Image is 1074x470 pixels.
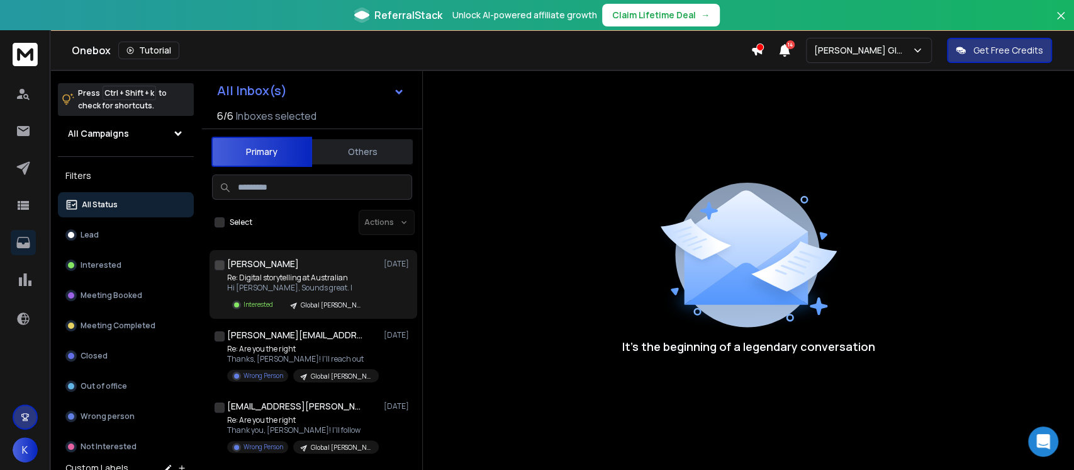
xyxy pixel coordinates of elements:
h3: Filters [58,167,194,185]
p: [DATE] [384,259,412,269]
button: Interested [58,253,194,278]
p: Re: Are you the right [227,415,378,425]
span: Ctrl + Shift + k [103,86,156,100]
p: Global [PERSON_NAME]-Other's country [311,443,371,452]
div: Domain: [URL] [33,33,89,43]
p: Thank you, [PERSON_NAME]! I'll follow [227,425,378,435]
p: Wrong person [81,411,135,421]
p: Out of office [81,381,127,391]
p: Global [PERSON_NAME]-Other's country [301,301,361,310]
p: It’s the beginning of a legendary conversation [622,338,875,355]
img: website_grey.svg [20,33,30,43]
span: → [701,9,710,21]
p: Meeting Completed [81,321,155,331]
h3: Inboxes selected [236,108,316,123]
button: Tutorial [118,42,179,59]
div: Onebox [72,42,751,59]
p: Closed [81,351,108,361]
button: Close banner [1053,8,1069,38]
p: Interested [243,300,273,309]
p: All Status [82,200,118,210]
button: Wrong person [58,404,194,429]
p: [DATE] [384,401,412,411]
button: Closed [58,343,194,369]
div: Keywords by Traffic [139,74,212,83]
button: Not Interested [58,434,194,459]
p: Not Interested [81,442,137,452]
button: Out of office [58,374,194,399]
div: Open Intercom Messenger [1028,427,1058,457]
button: K [13,437,38,462]
img: tab_domain_overview_orange.svg [34,73,44,83]
label: Select [230,217,252,227]
p: Hi [PERSON_NAME], Sounds great. I [227,283,369,293]
p: [DATE] [384,330,412,340]
button: Get Free Credits [947,38,1052,63]
p: Wrong Person [243,442,283,452]
button: All Inbox(s) [207,78,415,103]
div: Domain Overview [48,74,113,83]
p: Thanks, [PERSON_NAME]! I'll reach out [227,354,378,364]
span: 6 / 6 [217,108,233,123]
div: v 4.0.25 [35,20,62,30]
h1: [PERSON_NAME] [227,258,299,270]
h1: All Campaigns [68,127,129,140]
p: Meeting Booked [81,290,142,301]
button: All Campaigns [58,121,194,146]
button: Others [312,138,413,166]
h1: All Inbox(s) [217,84,287,97]
h1: [PERSON_NAME][EMAIL_ADDRESS][DOMAIN_NAME] [227,329,366,341]
p: [PERSON_NAME] Global [814,44,912,57]
button: Meeting Completed [58,313,194,338]
img: tab_keywords_by_traffic_grey.svg [125,73,135,83]
span: ReferralStack [374,8,442,23]
span: 14 [786,40,795,49]
p: Wrong Person [243,371,283,381]
h1: [EMAIL_ADDRESS][PERSON_NAME][DOMAIN_NAME] [227,400,366,413]
button: Lead [58,222,194,248]
p: Get Free Credits [973,44,1043,57]
p: Re: Are you the right [227,344,378,354]
p: Interested [81,260,121,270]
button: Meeting Booked [58,283,194,308]
p: Press to check for shortcuts. [78,87,167,112]
p: Lead [81,230,99,240]
button: All Status [58,192,194,217]
p: Re: Digital storytelling at Australian [227,273,369,283]
button: Claim Lifetime Deal→ [602,4,720,26]
img: logo_orange.svg [20,20,30,30]
p: Global [PERSON_NAME]-Other's country [311,372,371,381]
button: Primary [211,137,312,167]
p: Unlock AI-powered affiliate growth [452,9,597,21]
